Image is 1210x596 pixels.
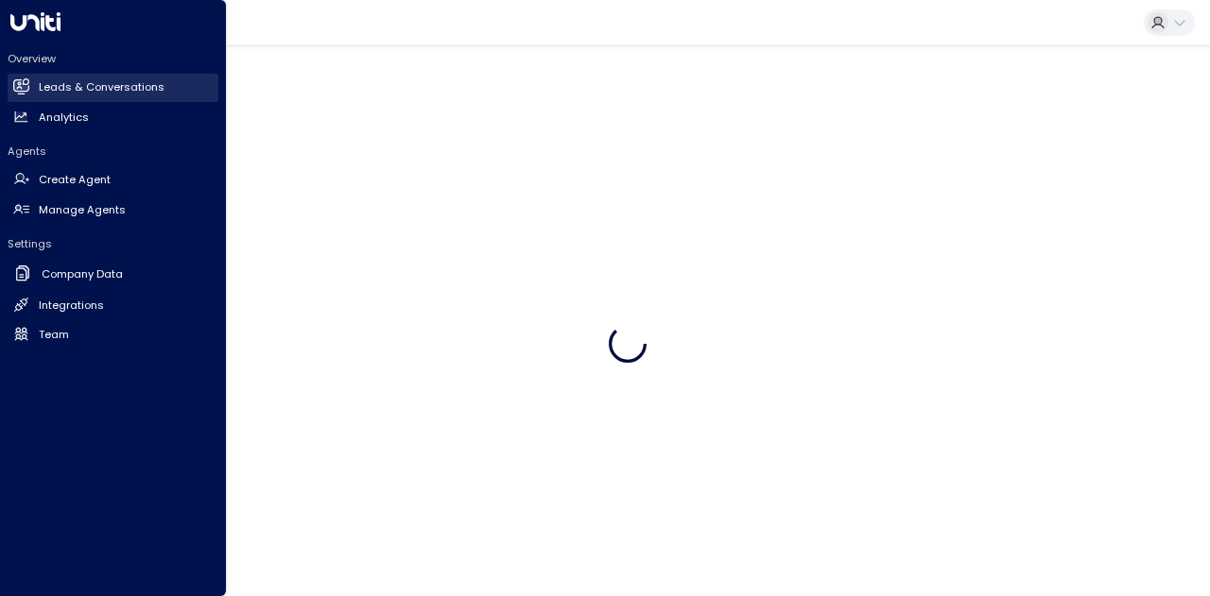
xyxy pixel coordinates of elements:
a: Manage Agents [8,196,218,224]
h2: Analytics [39,110,89,126]
a: Analytics [8,103,218,131]
h2: Team [39,327,69,343]
h2: Manage Agents [39,202,126,218]
a: Create Agent [8,166,218,195]
h2: Agents [8,144,218,159]
a: Integrations [8,291,218,319]
a: Leads & Conversations [8,74,218,102]
a: Team [8,320,218,349]
a: Company Data [8,259,218,290]
h2: Company Data [42,266,123,282]
h2: Leads & Conversations [39,79,164,95]
h2: Settings [8,236,218,251]
h2: Integrations [39,298,104,314]
h2: Overview [8,51,218,66]
h2: Create Agent [39,172,111,188]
